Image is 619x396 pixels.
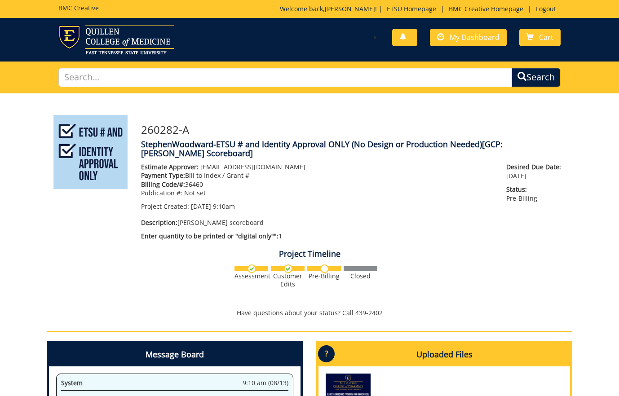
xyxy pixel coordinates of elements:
[271,272,305,288] div: Customer Edits
[141,163,199,171] span: Estimate Approver:
[284,264,292,273] img: checkmark
[141,171,493,180] p: Bill to Index / Grant #
[141,218,177,227] span: Description:
[506,163,566,180] p: [DATE]
[325,4,375,13] a: [PERSON_NAME]
[234,272,268,280] div: Assessment
[58,4,99,11] h5: BMC Creative
[141,232,279,240] span: Enter quantity to be printed or "digital only"":
[307,272,341,280] div: Pre-Billing
[141,218,493,227] p: [PERSON_NAME] scoreboard
[49,343,301,366] h4: Message Board
[318,345,335,362] p: ?
[320,264,329,273] img: no
[61,378,83,387] span: System
[47,308,572,317] p: Have questions about your status? Call 439-2402
[141,189,182,197] span: Publication #:
[141,180,185,189] span: Billing Code/#:
[506,163,566,172] span: Desired Due Date:
[141,163,493,172] p: [EMAIL_ADDRESS][DOMAIN_NAME]
[141,202,189,211] span: Project Created:
[141,140,566,158] h4: StephenWoodward-ETSU # and Identity Approval ONLY (No Design or Production Needed)
[184,189,206,197] span: Not set
[141,171,185,180] span: Payment Type:
[47,250,572,259] h4: Project Timeline
[141,232,493,241] p: 1
[141,180,493,189] p: 36460
[58,25,174,54] img: ETSU logo
[141,139,503,158] span: [GCP: [PERSON_NAME] Scoreboard]
[382,4,441,13] a: ETSU Homepage
[450,32,500,42] span: My Dashboard
[430,29,507,46] a: My Dashboard
[248,264,256,273] img: checkmark
[531,4,561,13] a: Logout
[243,378,288,387] span: 9:10 am (08/13)
[444,4,528,13] a: BMC Creative Homepage
[141,124,566,136] h3: 260282-A
[280,4,561,13] p: Welcome back, ! | | |
[519,29,561,46] a: Cart
[53,115,128,189] img: Product featured image
[539,32,553,42] span: Cart
[512,68,561,87] button: Search
[318,343,570,366] h4: Uploaded Files
[344,272,377,280] div: Closed
[58,68,512,87] input: Search...
[506,185,566,194] span: Status:
[191,202,235,211] span: [DATE] 9:10am
[506,185,566,203] p: Pre-Billing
